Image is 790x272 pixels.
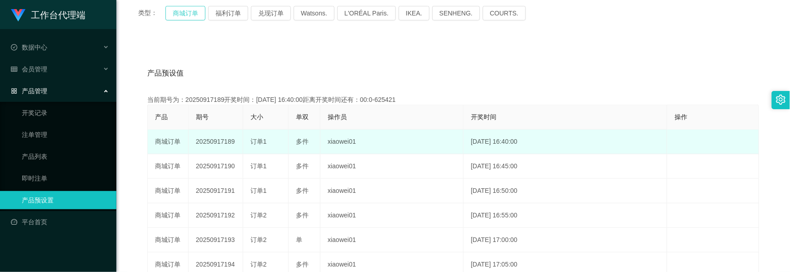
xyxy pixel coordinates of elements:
td: xiaowei01 [320,130,464,154]
span: 订单2 [250,212,267,219]
td: 商城订单 [148,228,189,252]
td: 20250917192 [189,203,243,228]
span: 多件 [296,187,309,194]
button: L'ORÉAL Paris. [337,6,396,20]
div: 当前期号为：20250917189开奖时间：[DATE] 16:40:00距离开奖时间还有：00:0-625421 [147,95,759,105]
td: 商城订单 [148,179,189,203]
td: [DATE] 16:50:00 [464,179,667,203]
td: [DATE] 16:45:00 [464,154,667,179]
td: xiaowei01 [320,203,464,228]
span: 多件 [296,138,309,145]
a: 工作台代理端 [11,11,85,18]
span: 单 [296,236,302,243]
span: 单双 [296,113,309,121]
span: 开奖时间 [471,113,496,121]
button: COURTS. [483,6,526,20]
td: xiaowei01 [320,179,464,203]
button: 商城订单 [165,6,205,20]
td: 20250917191 [189,179,243,203]
span: 数据中心 [11,44,47,51]
a: 图标: dashboard平台首页 [11,213,109,231]
span: 会员管理 [11,65,47,73]
span: 类型： [138,6,165,20]
i: 图标: check-circle-o [11,44,17,50]
a: 开奖记录 [22,104,109,122]
span: 订单1 [250,187,267,194]
span: 订单2 [250,236,267,243]
button: IKEA. [399,6,430,20]
td: xiaowei01 [320,154,464,179]
a: 即时注单 [22,169,109,187]
span: 大小 [250,113,263,121]
a: 产品预设置 [22,191,109,209]
i: 图标: setting [776,95,786,105]
button: 福利订单 [208,6,248,20]
td: [DATE] 17:00:00 [464,228,667,252]
h1: 工作台代理端 [31,0,85,30]
span: 操作员 [328,113,347,121]
span: 操作 [675,113,687,121]
button: Watsons. [294,6,335,20]
td: 商城订单 [148,203,189,228]
a: 产品列表 [22,147,109,166]
span: 订单1 [250,138,267,145]
td: 20250917190 [189,154,243,179]
span: 订单2 [250,261,267,268]
a: 注单管理 [22,126,109,144]
td: [DATE] 16:40:00 [464,130,667,154]
button: SENHENG. [432,6,480,20]
td: xiaowei01 [320,228,464,252]
span: 多件 [296,212,309,219]
span: 产品 [155,113,168,121]
button: 兑现订单 [251,6,291,20]
span: 多件 [296,261,309,268]
span: 产品预设值 [147,68,184,79]
span: 产品管理 [11,87,47,95]
span: 多件 [296,162,309,170]
td: 商城订单 [148,130,189,154]
span: 订单1 [250,162,267,170]
td: 商城订单 [148,154,189,179]
td: [DATE] 16:55:00 [464,203,667,228]
td: 20250917193 [189,228,243,252]
img: logo.9652507e.png [11,9,25,22]
td: 20250917189 [189,130,243,154]
i: 图标: appstore-o [11,88,17,94]
span: 期号 [196,113,209,121]
i: 图标: table [11,66,17,72]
